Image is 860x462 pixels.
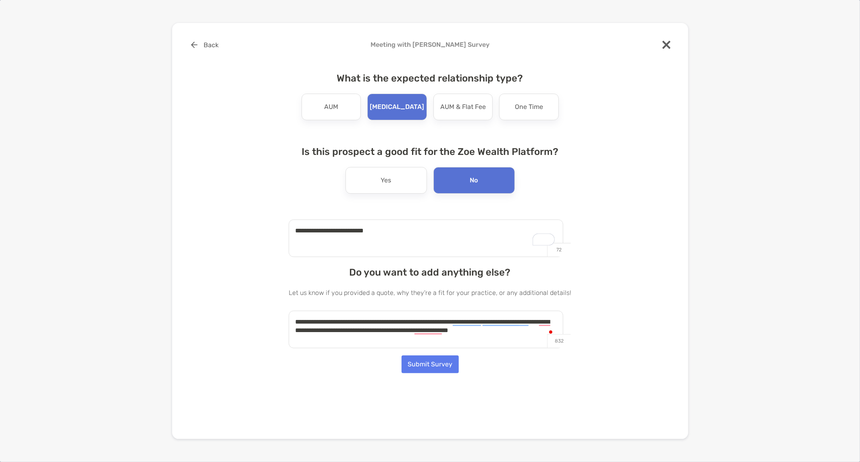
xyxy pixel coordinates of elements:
p: AUM & Flat Fee [440,100,486,113]
h4: Meeting with [PERSON_NAME] Survey [185,41,675,48]
p: 832 [547,334,571,348]
p: No [470,174,478,187]
p: [MEDICAL_DATA] [370,100,424,113]
button: Submit Survey [402,355,459,373]
p: Yes [381,174,391,187]
h4: Do you want to add anything else? [289,267,571,278]
p: 72 [547,243,571,257]
h4: Is this prospect a good fit for the Zoe Wealth Platform? [289,146,571,157]
h4: What is the expected relationship type? [289,73,571,84]
p: Let us know if you provided a quote, why they're a fit for your practice, or any additional details! [289,288,571,298]
p: AUM [324,100,338,113]
textarea: To enrich screen reader interactions, please activate Accessibility in Grammarly extension settings [289,311,563,348]
textarea: To enrich screen reader interactions, please activate Accessibility in Grammarly extension settings [289,220,563,257]
button: Back [185,36,225,54]
img: button icon [191,42,198,48]
p: One Time [515,100,543,113]
img: close modal [662,41,671,49]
